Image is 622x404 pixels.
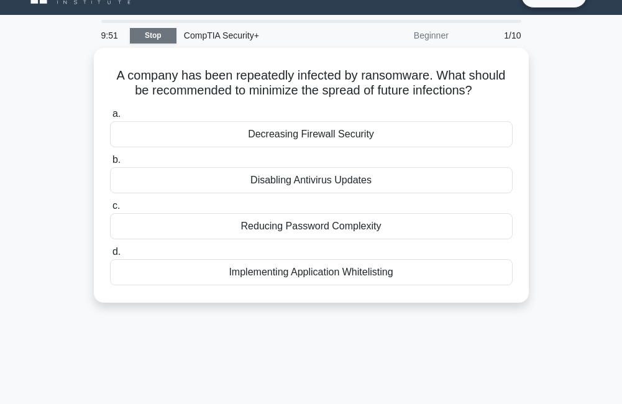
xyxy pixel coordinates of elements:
[94,23,130,48] div: 9:51
[110,167,513,193] div: Disabling Antivirus Updates
[347,23,456,48] div: Beginner
[112,108,121,119] span: a.
[109,68,514,99] h5: A company has been repeatedly infected by ransomware. What should be recommended to minimize the ...
[456,23,529,48] div: 1/10
[112,200,120,211] span: c.
[110,259,513,285] div: Implementing Application Whitelisting
[112,246,121,257] span: d.
[112,154,121,165] span: b.
[130,28,176,44] a: Stop
[176,23,347,48] div: CompTIA Security+
[110,121,513,147] div: Decreasing Firewall Security
[110,213,513,239] div: Reducing Password Complexity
